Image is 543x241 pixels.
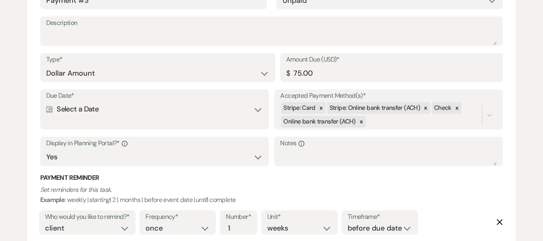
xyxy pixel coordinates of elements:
[40,196,65,204] b: Example
[226,211,251,223] label: Number*
[348,211,412,223] label: Timeframe*
[283,104,315,112] span: Stripe: Card
[145,211,210,223] label: Frequency*
[434,104,451,112] span: Check
[45,211,130,223] label: Who would you like to remind?*
[89,196,110,204] i: starting
[46,138,263,149] label: Display in Planning Portal?*
[267,211,332,223] label: Unit*
[280,90,497,102] label: Accepted Payment Method(s)*
[46,101,263,117] div: Select a Date
[46,90,263,102] label: Due Date*
[46,17,497,29] label: Description
[46,54,269,66] label: Type*
[195,196,207,204] i: until
[280,138,497,149] label: Notes
[286,68,290,79] div: $
[40,173,503,182] h3: Payment Reminder
[40,185,503,205] p: : weekly | | 2 | months | before event date | | complete
[286,54,497,66] label: Amount Due (USD)*
[283,117,355,126] span: Online bank transfer (ACH)
[40,185,112,194] i: Set reminders for this task.
[330,104,420,112] span: Stripe: Online bank transfer (ACH)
